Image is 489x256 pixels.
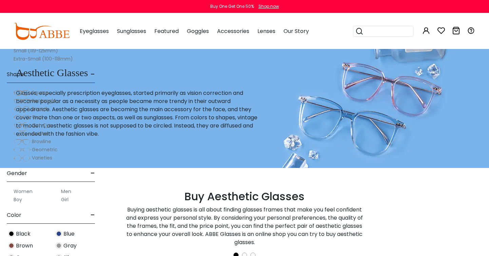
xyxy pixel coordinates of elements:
[32,122,52,129] span: Cat-Eye
[14,106,31,113] img: Round.png
[7,66,24,83] span: Shape
[16,89,263,138] p: Glasses, especially prescription eyeglasses, started primarily as vision correction and became po...
[56,242,62,249] img: Gray
[126,190,363,203] h2: Buy Aesthetic Glasses
[14,187,33,195] label: Women
[61,195,69,204] label: Girl
[32,138,51,145] span: Browline
[14,55,73,63] label: Extra-Small (100-118mm)
[283,27,309,35] span: Our Story
[14,195,22,204] label: Boy
[32,105,47,112] span: Round
[14,138,31,145] img: Browline.png
[91,165,95,182] span: -
[32,89,48,96] span: Square
[257,27,275,35] span: Lenses
[14,147,31,153] img: Geometric.png
[280,49,452,168] img: aesthetic glasses
[14,122,31,129] img: Cat-Eye.png
[14,130,31,137] img: Aviator.png
[187,27,209,35] span: Goggles
[91,66,95,83] span: -
[117,27,146,35] span: Sunglasses
[63,230,75,238] span: Blue
[14,89,31,96] img: Square.png
[7,165,27,182] span: Gender
[91,207,95,223] span: -
[154,27,179,35] span: Featured
[258,3,279,10] div: Shop now
[210,3,254,10] div: Buy One Get One 50%
[16,67,263,79] h1: Aesthetic Glasses
[80,27,109,35] span: Eyeglasses
[32,97,56,104] span: Rectangle
[217,27,249,35] span: Accessories
[14,23,70,40] img: abbeglasses.com
[32,146,58,153] span: Geometric
[32,114,43,120] span: Oval
[7,207,21,223] span: Color
[14,114,31,121] img: Oval.png
[16,242,33,250] span: Brown
[32,130,48,137] span: Aviator
[32,154,52,161] span: Varieties
[14,155,31,162] img: Varieties.png
[61,187,71,195] label: Men
[126,206,363,246] p: Buying aesthetic glasses is all about finding glasses frames that make you feel confident and exp...
[16,230,31,238] span: Black
[255,3,279,9] a: Shop now
[14,98,31,104] img: Rectangle.png
[14,47,58,55] label: Small (119-125mm)
[63,242,77,250] span: Gray
[8,231,15,237] img: Black
[8,242,15,249] img: Brown
[56,231,62,237] img: Blue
